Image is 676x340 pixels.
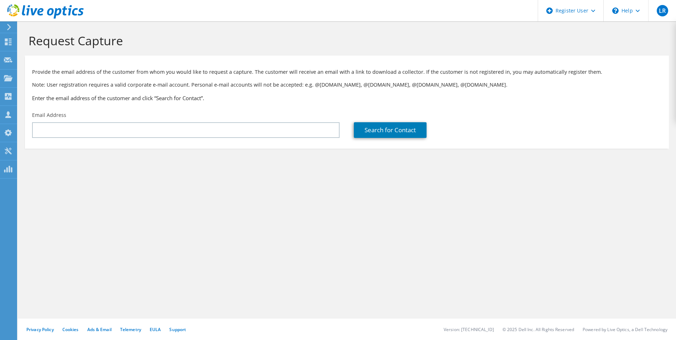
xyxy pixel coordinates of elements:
a: Privacy Policy [26,326,54,333]
svg: \n [612,7,619,14]
h3: Enter the email address of the customer and click “Search for Contact”. [32,94,662,102]
label: Email Address [32,112,66,119]
a: Ads & Email [87,326,112,333]
a: Support [169,326,186,333]
h1: Request Capture [29,33,662,48]
a: Telemetry [120,326,141,333]
li: Powered by Live Optics, a Dell Technology [583,326,667,333]
a: EULA [150,326,161,333]
p: Note: User registration requires a valid corporate e-mail account. Personal e-mail accounts will ... [32,81,662,89]
a: Cookies [62,326,79,333]
a: Search for Contact [354,122,427,138]
p: Provide the email address of the customer from whom you would like to request a capture. The cust... [32,68,662,76]
li: Version: [TECHNICAL_ID] [444,326,494,333]
span: LR [657,5,668,16]
li: © 2025 Dell Inc. All Rights Reserved [502,326,574,333]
